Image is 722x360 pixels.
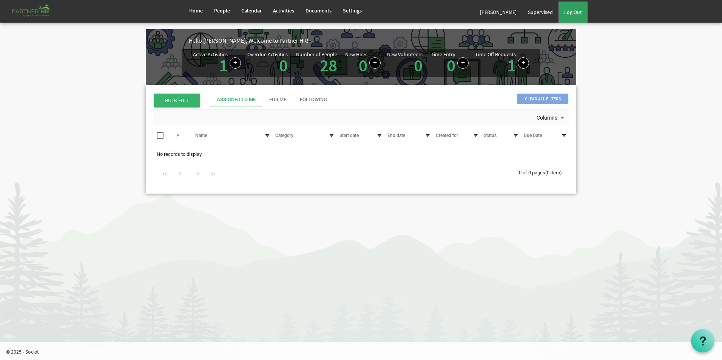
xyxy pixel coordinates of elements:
span: Clear all filters [517,94,568,104]
div: 0 of 0 pages (0 item) [519,164,569,180]
span: Documents [305,7,332,14]
div: New Volunteers [387,52,423,57]
a: Supervised [522,2,558,23]
a: Create a new Activity [230,57,241,69]
div: New Hires [345,52,367,57]
div: Time Entry [431,52,455,57]
span: Due Date [524,133,542,138]
a: Add new person to Partner HR [369,57,381,69]
div: Number of active time off requests [475,52,529,74]
a: [PERSON_NAME] [474,2,522,23]
span: Category [275,133,293,138]
div: Hello [PERSON_NAME], Welcome to Partner HR! [189,36,576,45]
span: Home [189,7,203,14]
a: Create a new time off request [518,57,529,69]
div: Total number of active people in Partner HR [296,52,339,74]
div: Number of active Activities in Partner HR [193,52,241,74]
a: Log Out [558,2,588,23]
div: People hired in the last 7 days [345,52,381,74]
div: Time Off Requests [475,52,516,57]
a: 0 [359,55,367,76]
td: No records to display [153,147,569,162]
span: Name [195,133,207,138]
span: People [214,7,230,14]
a: 1 [219,55,228,76]
div: Activities assigned to you for which the Due Date is passed [247,52,290,74]
button: Columns [535,113,568,123]
div: Go to previous page [175,168,185,178]
a: 0 [279,55,288,76]
div: tab-header [210,93,625,106]
span: BULK EDIT [154,94,200,107]
span: Supervised [528,9,553,15]
div: Number of People [296,52,337,57]
div: Go to next page [193,168,203,178]
a: Log hours [457,57,469,69]
span: (0 item) [545,170,562,175]
div: For Me [269,96,286,103]
a: 0 [414,55,423,76]
span: Activities [273,7,294,14]
span: Columns [536,113,558,123]
span: Start date [339,133,359,138]
a: 0 [447,55,455,76]
div: Active Activities [193,52,228,57]
span: 0 of 0 pages [519,170,545,175]
span: Status [484,133,497,138]
div: Volunteer hired in the last 7 days [387,52,424,74]
div: Columns [535,109,568,125]
span: Created for [436,133,458,138]
div: Following [300,96,327,103]
div: Go to last page [208,168,218,178]
p: © 2025 - Societ [6,348,722,355]
div: Overdue Activities [247,52,288,57]
span: End date [387,133,405,138]
a: 28 [320,55,337,76]
div: Assigned To Me [217,96,256,103]
span: Calendar [241,7,262,14]
span: Settings [343,7,362,14]
a: 1 [507,55,516,76]
div: Number of Time Entries [431,52,469,74]
span: P [176,133,179,138]
div: Go to first page [160,168,170,178]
